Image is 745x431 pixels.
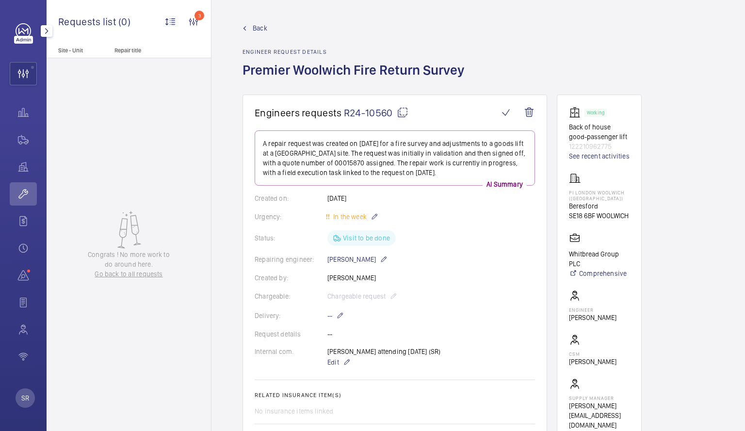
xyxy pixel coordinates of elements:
h2: Related insurance item(s) [255,392,535,399]
p: [PERSON_NAME] [327,254,388,265]
p: Working [587,111,604,114]
p: Whitbread Group PLC [569,249,630,269]
p: A repair request was created on [DATE] for a fire survey and adjustments to a goods lift at a [GE... [263,139,527,177]
p: Congrats ! No more work to do around here. [83,250,175,269]
p: SR [21,393,29,403]
p: AI Summary [483,179,527,189]
img: elevator.svg [569,107,584,118]
p: Site - Unit [47,47,111,54]
p: [PERSON_NAME] [569,357,616,367]
p: Back of house good-passenger lift [569,122,630,142]
p: [PERSON_NAME][EMAIL_ADDRESS][DOMAIN_NAME] [569,401,630,430]
span: Requests list [58,16,118,28]
p: Beresford [569,201,630,211]
p: Supply manager [569,395,630,401]
a: See recent activities [569,151,630,161]
p: Repair title [114,47,178,54]
p: 122210962775 [569,142,630,151]
p: Engineer [569,307,616,313]
h2: Engineer request details [243,48,470,55]
span: Edit [327,357,339,367]
h1: Premier Woolwich Fire Return Survey [243,61,470,95]
span: Back [253,23,267,33]
p: -- [327,310,344,321]
p: [PERSON_NAME] [569,313,616,322]
span: In the week [331,213,367,221]
p: SE18 6BF WOOLWICH [569,211,630,221]
p: CSM [569,351,616,357]
span: Engineers requests [255,107,342,119]
a: Comprehensive [569,269,630,278]
span: R24-10560 [344,107,408,119]
a: Go back to all requests [83,269,175,279]
p: PI London Woolwich ([GEOGRAPHIC_DATA]) [569,190,630,201]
